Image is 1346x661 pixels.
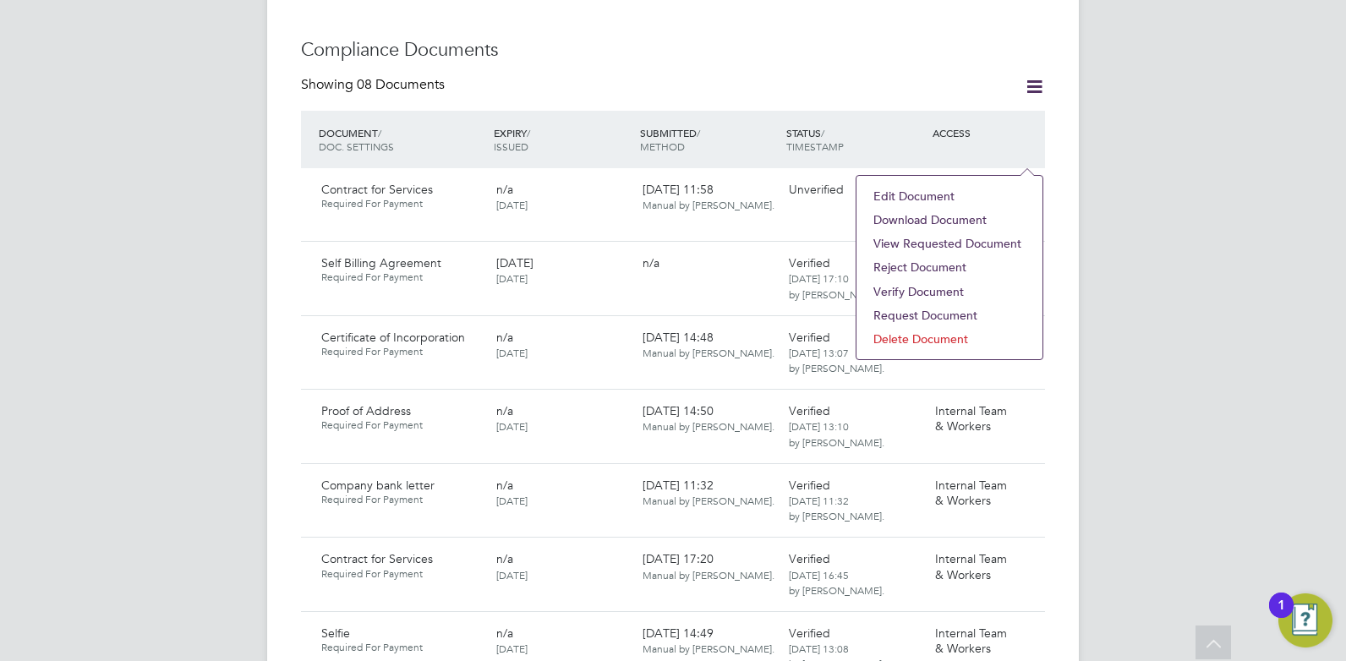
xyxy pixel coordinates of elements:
[321,330,465,345] span: Certificate of Incorporation
[496,346,528,359] span: [DATE]
[789,255,830,270] span: Verified
[935,478,1007,508] span: Internal Team & Workers
[319,139,394,153] span: DOC. SETTINGS
[496,642,528,655] span: [DATE]
[821,126,824,139] span: /
[865,232,1034,255] li: View Requested Document
[643,625,774,656] span: [DATE] 14:49
[789,551,830,566] span: Verified
[496,568,528,582] span: [DATE]
[643,182,774,212] span: [DATE] 11:58
[378,126,381,139] span: /
[643,330,774,360] span: [DATE] 14:48
[865,208,1034,232] li: Download Document
[640,139,685,153] span: METHOD
[321,270,483,284] span: Required For Payment
[643,642,774,655] span: Manual by [PERSON_NAME].
[321,182,433,197] span: Contract for Services
[789,271,884,300] span: [DATE] 17:10 by [PERSON_NAME].
[490,117,636,161] div: EXPIRY
[643,346,774,359] span: Manual by [PERSON_NAME].
[643,403,774,434] span: [DATE] 14:50
[789,625,830,641] span: Verified
[321,625,350,641] span: Selfie
[643,568,774,582] span: Manual by [PERSON_NAME].
[496,478,513,493] span: n/a
[496,494,528,507] span: [DATE]
[643,419,774,433] span: Manual by [PERSON_NAME].
[789,494,884,522] span: [DATE] 11:32 by [PERSON_NAME].
[865,184,1034,208] li: Edit Document
[301,38,1045,63] h3: Compliance Documents
[496,330,513,345] span: n/a
[928,117,1045,148] div: ACCESS
[789,478,830,493] span: Verified
[636,117,782,161] div: SUBMITTED
[321,493,483,506] span: Required For Payment
[643,494,774,507] span: Manual by [PERSON_NAME].
[789,182,844,197] span: Unverified
[321,551,433,566] span: Contract for Services
[643,255,659,270] span: n/a
[321,641,483,654] span: Required For Payment
[865,303,1034,327] li: Request Document
[865,327,1034,351] li: Delete Document
[865,255,1034,279] li: Reject Document
[786,139,844,153] span: TIMESTAMP
[496,403,513,418] span: n/a
[1278,593,1332,647] button: Open Resource Center, 1 new notification
[321,478,435,493] span: Company bank letter
[321,197,483,210] span: Required For Payment
[496,255,533,270] span: [DATE]
[643,198,774,211] span: Manual by [PERSON_NAME].
[935,551,1007,582] span: Internal Team & Workers
[789,568,884,597] span: [DATE] 16:45 by [PERSON_NAME].
[496,271,528,285] span: [DATE]
[789,330,830,345] span: Verified
[321,345,483,358] span: Required For Payment
[321,418,483,432] span: Required For Payment
[321,403,411,418] span: Proof of Address
[935,625,1007,656] span: Internal Team & Workers
[697,126,700,139] span: /
[782,117,928,161] div: STATUS
[315,117,490,161] div: DOCUMENT
[527,126,530,139] span: /
[301,76,448,94] div: Showing
[496,198,528,211] span: [DATE]
[789,403,830,418] span: Verified
[496,551,513,566] span: n/a
[643,551,774,582] span: [DATE] 17:20
[789,346,884,374] span: [DATE] 13:07 by [PERSON_NAME].
[1278,605,1285,627] div: 1
[357,76,445,93] span: 08 Documents
[321,567,483,581] span: Required For Payment
[496,625,513,641] span: n/a
[935,403,1007,434] span: Internal Team & Workers
[865,280,1034,303] li: Verify Document
[496,182,513,197] span: n/a
[789,419,884,448] span: [DATE] 13:10 by [PERSON_NAME].
[643,478,774,508] span: [DATE] 11:32
[321,255,441,270] span: Self Billing Agreement
[496,419,528,433] span: [DATE]
[494,139,528,153] span: ISSUED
